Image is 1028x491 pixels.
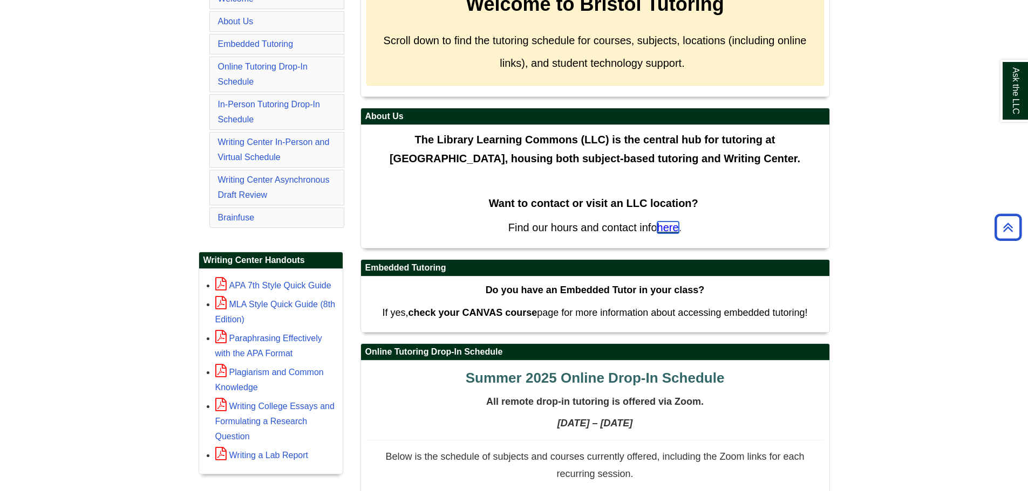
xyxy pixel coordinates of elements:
a: here [657,222,679,233]
a: Brainfuse [218,213,255,222]
a: Writing a Lab Report [215,451,308,460]
a: Writing Center Asynchronous Draft Review [218,175,330,199]
a: Writing Center In-Person and Virtual Schedule [218,137,330,162]
a: Writing College Essays and Formulating a Research Question [215,402,335,441]
span: Below is the schedule of subjects and courses currently offered, including the Zoom links for eac... [385,451,804,479]
strong: [DATE] – [DATE] [557,418,632,428]
strong: Want to contact or visit an LLC location? [489,197,698,209]
a: Back to Top [991,220,1025,234]
h2: About Us [361,108,829,125]
a: Online Tutoring Drop-In Schedule [218,62,308,86]
span: Scroll down to find the tutoring schedule for courses, subjects, locations (including online link... [384,34,807,69]
a: In-Person Tutoring Drop-In Schedule [218,100,320,124]
a: Paraphrasing Effectively with the APA Format [215,334,322,358]
span: Find our hours and contact info [508,222,657,233]
span: The Library Learning Commons (LLC) is the central hub for tutoring at [GEOGRAPHIC_DATA], housing ... [390,134,800,164]
strong: Do you have an Embedded Tutor in your class? [486,285,705,295]
a: MLA Style Quick Guide (8th Edition) [215,300,336,324]
span: Summer 2025 Online Drop-In Schedule [466,370,725,386]
a: About Us [218,17,254,26]
span: If yes, page for more information about accessing embedded tutoring! [382,307,807,318]
span: . [679,222,682,233]
h2: Online Tutoring Drop-In Schedule [361,344,829,361]
span: All remote drop-in tutoring is offered via Zoom. [486,396,704,407]
h2: Writing Center Handouts [199,252,343,269]
a: Plagiarism and Common Knowledge [215,368,324,392]
h2: Embedded Tutoring [361,260,829,276]
a: Embedded Tutoring [218,39,294,49]
strong: check your CANVAS course [408,307,537,318]
a: APA 7th Style Quick Guide [215,281,331,290]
